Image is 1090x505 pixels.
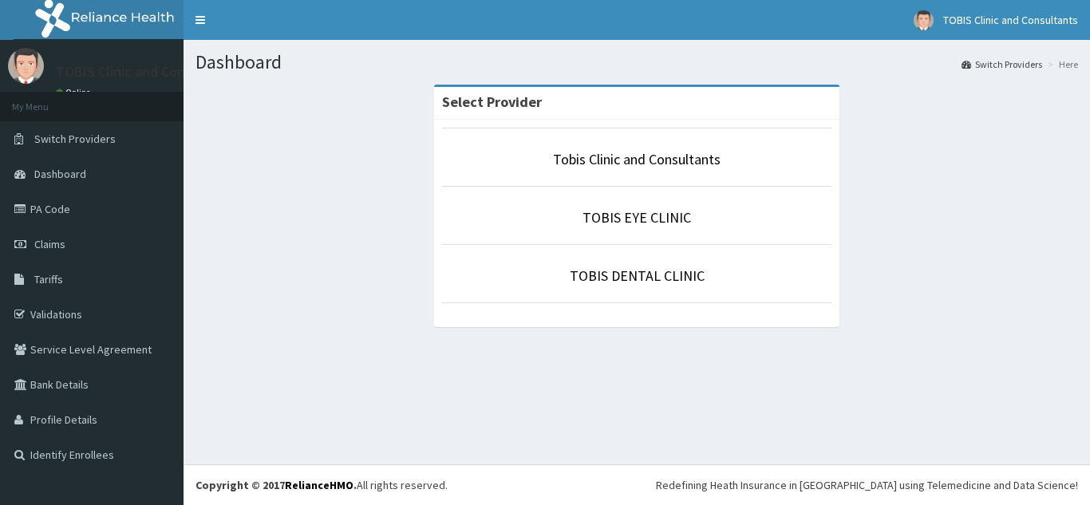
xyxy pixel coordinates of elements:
[943,13,1078,27] span: TOBIS Clinic and Consultants
[285,478,353,492] a: RelianceHMO
[195,52,1078,73] h1: Dashboard
[656,477,1078,493] div: Redefining Heath Insurance in [GEOGRAPHIC_DATA] using Telemedicine and Data Science!
[34,272,63,286] span: Tariffs
[56,65,237,79] p: TOBIS Clinic and Consultants
[34,237,65,251] span: Claims
[570,266,705,285] a: TOBIS DENTAL CLINIC
[583,208,691,227] a: TOBIS EYE CLINIC
[553,150,721,168] a: Tobis Clinic and Consultants
[8,48,44,84] img: User Image
[34,167,86,181] span: Dashboard
[442,93,542,111] strong: Select Provider
[195,478,357,492] strong: Copyright © 2017 .
[914,10,934,30] img: User Image
[962,57,1042,71] a: Switch Providers
[34,132,116,146] span: Switch Providers
[1044,57,1078,71] li: Here
[56,87,94,98] a: Online
[184,464,1090,505] footer: All rights reserved.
